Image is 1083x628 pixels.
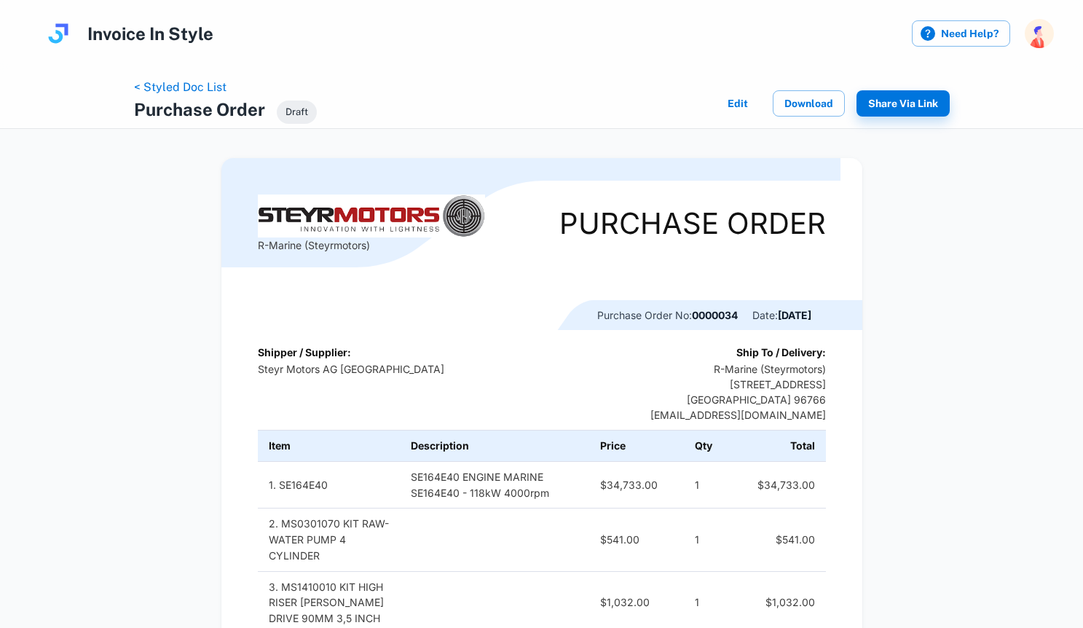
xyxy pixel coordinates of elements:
[730,509,825,571] td: $541.00
[258,195,485,253] div: R-Marine (Steyrmotors)
[730,431,825,462] th: Total
[134,96,265,122] h4: Purchase Order
[714,90,761,117] button: Edit
[87,20,213,47] h4: Invoice In Style
[650,361,826,423] p: R-Marine (Steyrmotors) [STREET_ADDRESS] [GEOGRAPHIC_DATA] 96766 [EMAIL_ADDRESS][DOMAIN_NAME]
[258,361,444,377] p: Steyr Motors AG [GEOGRAPHIC_DATA]
[736,346,826,358] b: Ship To / Delivery:
[773,90,845,117] button: Download
[589,462,684,509] td: $34,733.00
[589,431,684,462] th: Price
[277,105,317,119] span: Draft
[258,462,400,509] td: 1. SE164E40
[856,90,950,117] button: Share via Link
[684,462,731,509] td: 1
[912,20,1010,47] label: Need Help?
[134,79,317,96] nav: breadcrumb
[400,462,589,509] td: SE164E40 ENGINE MARINE SE164E40 - 118kW 4000rpm
[400,431,589,462] th: Description
[1025,19,1054,48] img: photoURL
[44,19,73,48] img: logo.svg
[258,431,400,462] th: Item
[258,195,485,238] img: Logo
[258,346,351,358] b: Shipper / Supplier:
[134,80,227,94] a: < Styled Doc List
[559,209,826,238] div: Purchase Order
[684,509,731,571] td: 1
[684,431,731,462] th: Qty
[730,462,825,509] td: $34,733.00
[589,509,684,571] td: $541.00
[258,509,400,571] td: 2. MS0301070 KIT RAW-WATER PUMP 4 CYLINDER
